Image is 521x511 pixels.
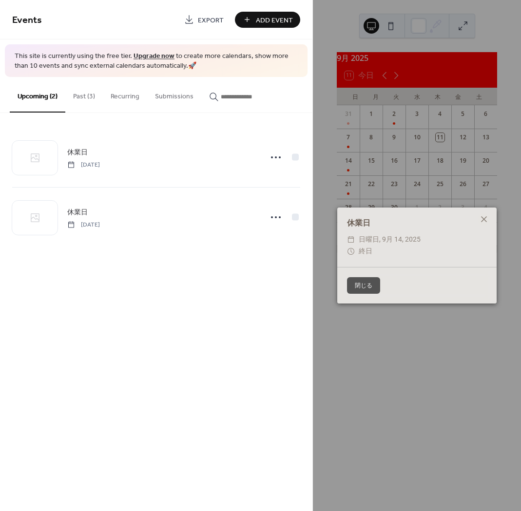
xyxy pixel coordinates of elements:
span: Events [12,11,42,30]
span: [DATE] [67,160,100,169]
span: 休業日 [67,147,88,157]
a: Upgrade now [134,50,174,63]
button: Add Event [235,12,300,28]
a: 休業日 [67,147,88,158]
span: 休業日 [67,207,88,217]
div: ​ [347,234,355,246]
a: Export [177,12,231,28]
span: [DATE] [67,220,100,229]
button: Upcoming (2) [10,77,65,113]
div: ​ [347,246,355,257]
a: 休業日 [67,207,88,218]
button: 閉じる [347,277,380,294]
button: Submissions [147,77,201,112]
span: 日曜日, 9月 14, 2025 [359,234,421,246]
div: 休業日 [337,217,497,229]
button: Past (3) [65,77,103,112]
button: Recurring [103,77,147,112]
span: This site is currently using the free tier. to create more calendars, show more than 10 events an... [15,52,298,71]
span: Add Event [256,15,293,25]
span: Export [198,15,224,25]
span: 終日 [359,246,372,257]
